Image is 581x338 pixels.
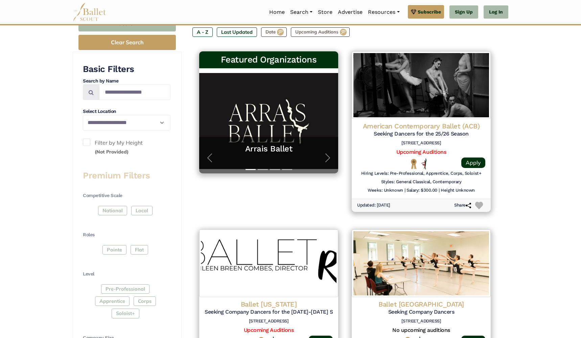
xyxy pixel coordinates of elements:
a: Log In [484,5,508,19]
a: Search [287,5,315,19]
button: Clear Search [78,35,176,50]
h6: | [439,188,440,193]
img: Logo [352,230,491,297]
h6: | [404,188,405,193]
label: Last Updated [217,27,257,37]
h4: American Contemporary Ballet (ACB) [357,122,485,130]
button: Slide 3 [270,166,280,173]
h5: Seeking Dancers for the 25/26 Season [357,130,485,138]
h4: Roles [83,232,170,238]
small: (Not Provided) [95,149,129,155]
h6: [STREET_ADDRESS] [357,140,485,146]
img: Logo [199,230,338,297]
a: Subscribe [408,5,444,19]
h6: Styles: General Classical, Contemporary [381,179,461,185]
a: Apply [461,158,485,168]
a: Advertise [335,5,365,19]
img: All [421,159,426,169]
h3: Featured Organizations [205,54,333,66]
h6: [STREET_ADDRESS] [357,318,485,324]
img: Logo [352,51,491,119]
h4: Ballet [US_STATE] [205,300,333,309]
a: Upcoming Auditions [396,149,446,155]
button: Slide 2 [258,166,268,173]
h6: Hiring Levels: Pre-Professional, Apprentice, Corps, Soloist+ [361,171,481,176]
h6: Updated: [DATE] [357,202,390,208]
h4: Level [83,271,170,277]
a: Resources [365,5,402,19]
a: Arrais Ballet [206,144,331,154]
h3: Basic Filters [83,64,170,75]
a: Sign Up [449,5,478,19]
h4: Competitive Scale [83,192,170,199]
h5: Seeking Company Dancers for the [DATE]-[DATE] Season [205,309,333,316]
h5: No upcoming auditions [357,327,485,334]
button: Slide 4 [282,166,292,173]
label: Upcoming Auditions [291,27,350,37]
img: National [410,159,418,169]
a: Home [266,5,287,19]
h6: Salary: $300.00 [406,188,437,193]
h5: Seeking Company Dancers [357,309,485,316]
h6: Weeks: Unknown [368,188,403,193]
h6: Height Unknown [441,188,474,193]
a: Upcoming Auditions [244,327,294,333]
label: Date [261,27,287,37]
span: Subscribe [418,8,441,16]
label: A - Z [192,27,213,37]
a: Store [315,5,335,19]
label: Filter by My Height [83,139,170,156]
input: Search by names... [99,84,170,100]
h4: Search by Name [83,78,170,84]
h6: [STREET_ADDRESS] [205,318,333,324]
img: Heart [475,202,483,210]
img: gem.svg [411,8,416,16]
button: Slide 1 [246,166,256,173]
h3: Premium Filters [83,170,170,182]
h4: Select Location [83,108,170,115]
h6: Share [454,202,471,208]
h4: Ballet [GEOGRAPHIC_DATA] [357,300,485,309]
